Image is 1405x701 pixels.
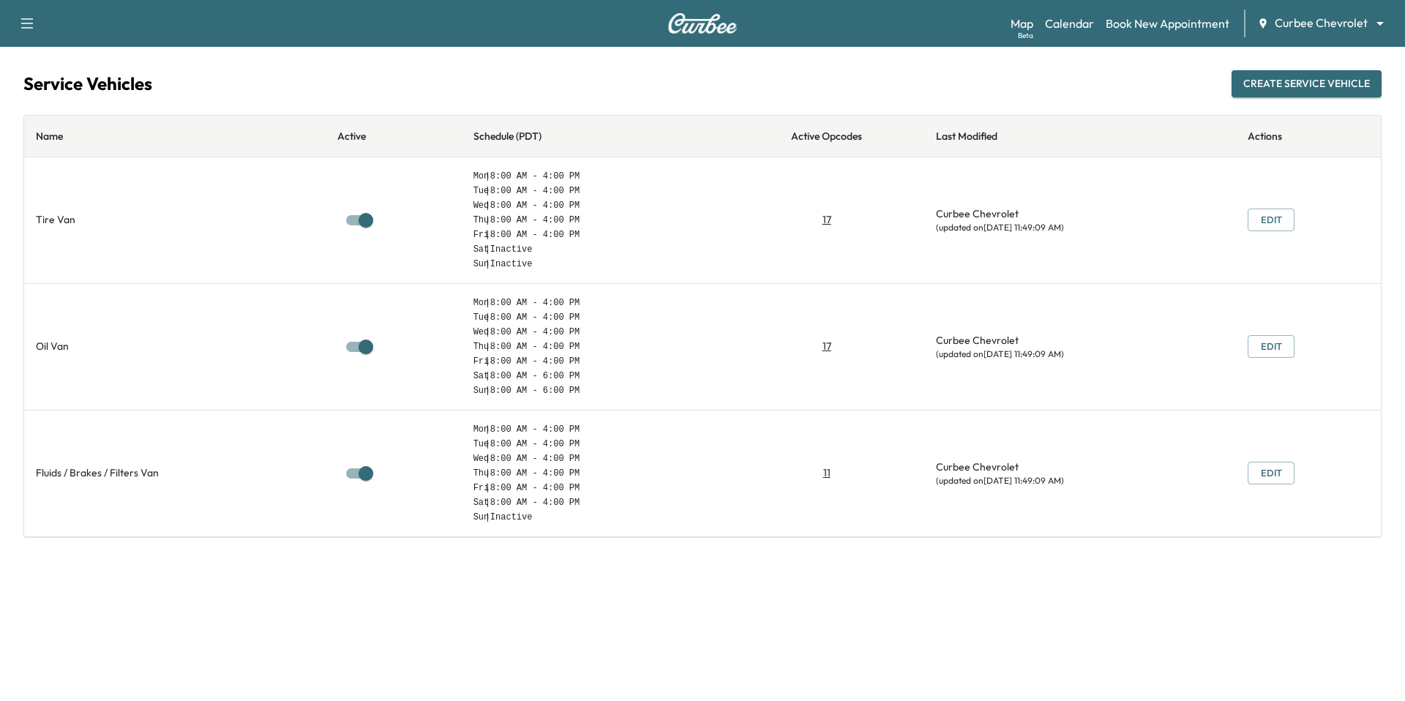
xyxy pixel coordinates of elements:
[473,370,485,382] span: Sat
[485,244,490,255] span: |
[473,453,485,465] span: Wed
[490,215,580,225] span: 8:00 AM - 4:00 PM
[473,229,485,241] span: Fri
[1045,15,1094,32] a: Calendar
[490,386,580,396] span: 8:00 AM - 6:00 PM
[485,439,490,449] span: |
[473,185,485,197] span: Tue
[473,385,485,397] span: Sun
[485,498,490,508] span: |
[462,116,730,157] th: Schedule (PDT)
[473,214,485,226] span: Thu
[1248,462,1295,484] button: Edit
[473,424,485,435] span: Mon
[1018,30,1033,41] div: Beta
[23,72,152,95] h1: Service Vehicles
[490,312,580,323] span: 8:00 AM - 4:00 PM
[485,230,490,240] span: |
[485,259,490,269] span: |
[24,411,326,537] td: Fluids / Brakes / Filters Van
[473,497,485,509] span: Sat
[1248,209,1295,231] button: Edit
[473,356,485,367] span: Fri
[485,454,490,464] span: |
[485,342,490,352] span: |
[485,171,490,181] span: |
[490,439,580,449] span: 8:00 AM - 4:00 PM
[936,222,1225,233] span: (updated on [DATE] 11:49:09 AM )
[490,230,580,240] span: 8:00 AM - 4:00 PM
[24,157,326,284] td: Tire Van
[485,512,490,522] span: |
[667,13,738,34] img: Curbee Logo
[485,215,490,225] span: |
[1106,15,1229,32] a: Book New Appointment
[490,483,580,493] span: 8:00 AM - 4:00 PM
[1011,15,1033,32] a: MapBeta
[924,116,1237,157] th: Last Modified
[473,244,485,255] span: Sat
[490,327,580,337] span: 8:00 AM - 4:00 PM
[473,312,485,323] span: Tue
[473,468,485,479] span: Thu
[485,327,490,337] span: |
[490,356,580,367] span: 8:00 AM - 4:00 PM
[473,482,485,494] span: Fri
[24,284,326,411] td: Oil Van
[473,170,485,182] span: Mon
[490,498,580,508] span: 8:00 AM - 4:00 PM
[490,244,533,255] span: Inactive
[485,356,490,367] span: |
[936,206,1225,221] span: Curbee Chevrolet
[1236,116,1381,157] th: Actions
[473,297,485,309] span: Mon
[473,326,485,338] span: Wed
[485,200,490,211] span: |
[1232,70,1382,97] button: Create Service Vehicle
[473,511,485,523] span: Sun
[823,466,831,479] span: CABIN, ENGAIR, DLOF, LOF, DLOF, BRKPDRTR, BRKFLD, FUELCLNR, PWRSTR, DIAG, RECALL
[473,258,485,270] span: Sun
[1275,15,1368,31] span: Curbee Chevrolet
[490,371,580,381] span: 8:00 AM - 6:00 PM
[490,512,533,522] span: Inactive
[485,386,490,396] span: |
[490,342,580,352] span: 8:00 AM - 4:00 PM
[485,298,490,308] span: |
[490,424,580,435] span: 8:00 AM - 4:00 PM
[24,116,1381,537] table: sticky table
[485,468,490,479] span: |
[490,454,580,464] span: 8:00 AM - 4:00 PM
[485,312,490,323] span: |
[936,333,1225,348] span: Curbee Chevrolet
[485,483,490,493] span: |
[485,424,490,435] span: |
[326,116,461,157] th: Active
[936,348,1225,360] span: (updated on [DATE] 11:49:09 AM )
[490,298,580,308] span: 8:00 AM - 4:00 PM
[1248,335,1295,358] button: Edit
[936,460,1225,474] span: Curbee Chevrolet
[490,468,580,479] span: 8:00 AM - 4:00 PM
[24,116,326,157] th: Name
[490,200,580,211] span: 8:00 AM - 4:00 PM
[823,213,831,226] span: CABIN, ENGAIR, TIREROT, DLOF, LOF, WIPER, DLOF, BRKPDRTR, BRKFLD, FUELCLNR, PWRSTR, SPRKPLUG, BEL...
[936,475,1225,487] span: (updated on [DATE] 11:49:09 AM )
[730,116,924,157] th: Active Opcodes
[485,186,490,196] span: |
[490,186,580,196] span: 8:00 AM - 4:00 PM
[485,371,490,381] span: |
[473,438,485,450] span: Tue
[473,200,485,211] span: Wed
[490,171,580,181] span: 8:00 AM - 4:00 PM
[823,340,831,353] span: CABIN, ENGAIR, TIREROT, DLOF, LOF, WIPER, DLOF, BRKPDRTR, BRKFLD, FUELCLNR, PWRSTR, SPRKPLUG, BEL...
[490,259,533,269] span: Inactive
[473,341,485,353] span: Thu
